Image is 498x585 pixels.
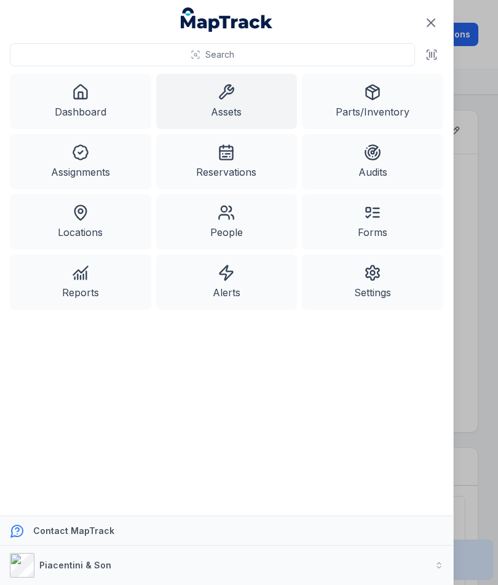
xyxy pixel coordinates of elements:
button: Search [10,43,415,66]
a: Assets [156,74,298,129]
a: Reservations [156,134,298,189]
a: Dashboard [10,74,151,129]
a: Forms [302,194,443,249]
strong: Piacentini & Son [39,560,111,570]
a: Parts/Inventory [302,74,443,129]
a: Reports [10,254,151,310]
a: Settings [302,254,443,310]
a: Alerts [156,254,298,310]
a: Audits [302,134,443,189]
a: MapTrack [181,7,273,32]
a: Assignments [10,134,151,189]
strong: Contact MapTrack [33,525,114,536]
button: Close navigation [418,10,444,36]
a: People [156,194,298,249]
a: Locations [10,194,151,249]
span: Search [205,49,234,61]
